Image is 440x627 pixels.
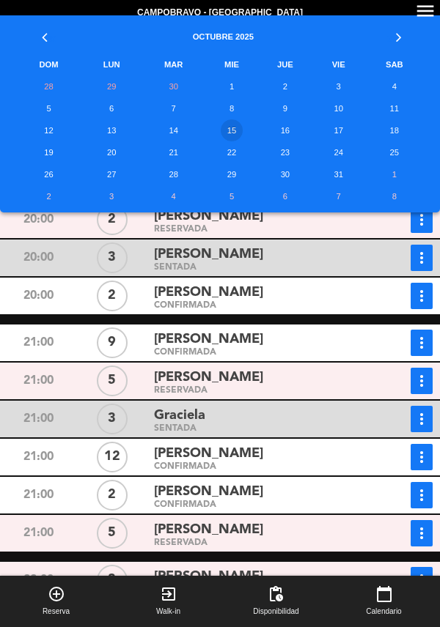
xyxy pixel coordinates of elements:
th: JUE [257,53,313,75]
div: SENTADA [154,426,365,432]
td: 30 [257,163,313,185]
div: 21:00 [1,444,76,470]
td: 23 [257,141,313,163]
div: RESERVADA [154,387,365,394]
th: SAB [364,53,425,75]
div: 5 [97,518,128,549]
td: 7 [141,97,206,119]
td: 3 [82,185,141,207]
div: 8 [97,565,128,596]
div: 20:00 [1,207,76,233]
th: » [364,15,425,53]
span: Walk-in [156,606,180,617]
div: 22:00 [1,567,76,593]
td: 16 [257,119,313,141]
div: 20:00 [1,245,76,271]
button: more_vert [411,207,433,233]
i: add_circle_outline [48,585,65,603]
th: VIE [313,53,364,75]
span: Campobravo - [GEOGRAPHIC_DATA] [137,6,303,21]
td: 21 [141,141,206,163]
td: 18 [364,119,425,141]
i: exit_to_app [160,585,177,603]
div: 9 [97,327,128,358]
td: 3 [313,75,364,97]
td: 27 [82,163,141,185]
div: 21:00 [1,330,76,356]
button: exit_to_appWalk-in [112,576,224,627]
div: 21:00 [1,406,76,432]
span: Graciela [154,405,205,426]
button: more_vert [411,245,433,271]
td: 28 [15,75,82,97]
div: RESERVADA [154,226,365,233]
td: 17 [313,119,364,141]
div: CONFIRMADA [154,464,365,470]
span: [PERSON_NAME] [154,519,263,541]
div: CONFIRMADA [154,303,365,309]
i: more_vert [413,372,430,390]
th: DOM [15,53,82,75]
td: 24 [313,141,364,163]
span: [PERSON_NAME] [154,443,263,464]
td: 11 [364,97,425,119]
i: more_vert [413,448,430,466]
td: 2 [15,185,82,207]
button: more_vert [411,482,433,508]
td: 15 [206,119,257,141]
div: CONFIRMADA [154,502,365,508]
span: Calendario [366,606,401,617]
td: 4 [141,185,206,207]
button: more_vert [411,368,433,394]
td: 9 [257,97,313,119]
td: 19 [15,141,82,163]
td: 20 [82,141,141,163]
button: calendar_todayCalendario [328,576,440,627]
div: 21:00 [1,482,76,508]
th: MAR [141,53,206,75]
div: 2 [97,204,128,235]
td: 13 [82,119,141,141]
div: 5 [97,366,128,396]
span: Reserva [43,606,70,617]
div: 2 [97,480,128,511]
td: 30 [141,75,206,97]
button: more_vert [411,444,433,470]
div: 12 [97,442,128,472]
span: [PERSON_NAME] [154,206,263,227]
td: 7 [313,185,364,207]
td: 6 [257,185,313,207]
th: « [15,15,82,53]
td: 2 [257,75,313,97]
td: 14 [141,119,206,141]
td: 6 [82,97,141,119]
td: 1 [206,75,257,97]
td: 10 [313,97,364,119]
td: 8 [206,97,257,119]
i: more_vert [413,249,430,267]
i: more_vert [413,287,430,305]
span: [PERSON_NAME] [154,282,263,303]
div: RESERVADA [154,540,365,546]
td: 29 [206,163,257,185]
span: [PERSON_NAME] [154,329,263,350]
td: 1 [364,163,425,185]
i: more_vert [413,486,430,504]
i: calendar_today [375,585,393,603]
td: 12 [15,119,82,141]
td: 25 [364,141,425,163]
span: [PERSON_NAME] [154,481,263,502]
th: Octubre 2025 [82,15,364,53]
i: more_vert [413,410,430,428]
button: more_vert [411,406,433,432]
div: 21:00 [1,520,76,546]
div: 20:00 [1,283,76,309]
i: more_vert [413,524,430,542]
td: 29 [82,75,141,97]
td: 22 [206,141,257,163]
div: CONFIRMADA [154,349,365,356]
button: more_vert [411,283,433,309]
span: [PERSON_NAME] [154,244,263,265]
div: 3 [97,404,128,434]
button: more_vert [411,520,433,546]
